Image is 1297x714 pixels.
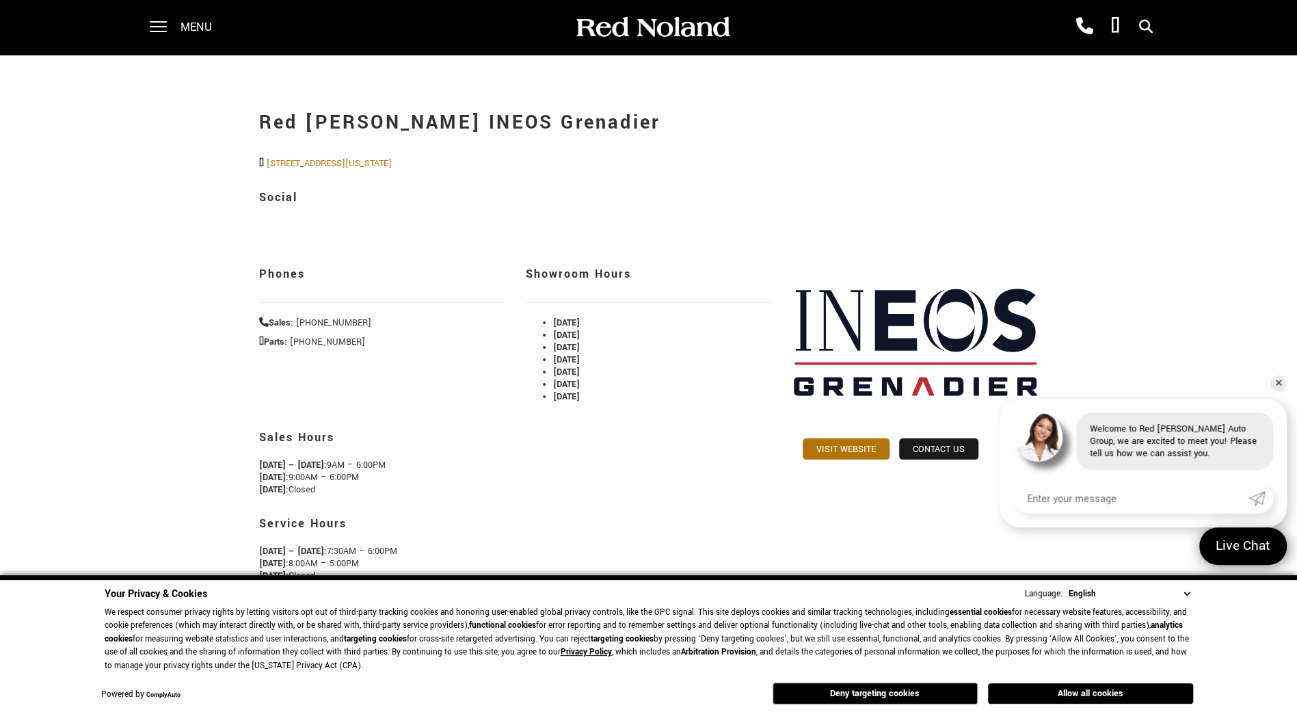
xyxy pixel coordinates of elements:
[259,570,289,582] strong: [DATE]:
[1013,412,1062,462] img: Agent profile photo
[105,606,1193,673] p: We respect consumer privacy rights by letting visitors opt out of third-party tracking cookies an...
[591,633,654,645] strong: targeting cookies
[1076,412,1273,470] div: Welcome to Red [PERSON_NAME] Auto Group, we are excited to meet you! Please tell us how we can as...
[950,607,1012,618] strong: essential cookies
[773,683,978,704] button: Deny targeting cookies
[101,691,180,700] div: Powered by
[803,438,890,460] a: Visit Website
[259,260,505,289] h3: Phones
[259,459,772,496] p: 9AM – 6:00PM 9:00AM – 6:00PM Closed
[899,438,978,460] a: Contact Us
[259,459,327,471] strong: [DATE] – [DATE]:
[553,391,580,403] strong: [DATE]
[1065,587,1193,601] select: Language Select
[296,317,371,329] span: [PHONE_NUMBER]
[553,354,580,366] strong: [DATE]
[792,246,1039,438] img: Red Noland INEOS Grenadier
[574,16,731,40] img: Red Noland Auto Group
[259,545,327,557] strong: [DATE] – [DATE]:
[259,183,1039,212] h3: Social
[553,378,580,391] strong: [DATE]
[259,557,289,570] strong: [DATE]:
[259,423,772,452] h3: Sales Hours
[469,620,536,631] strong: functional cookies
[344,633,407,645] strong: targeting cookies
[561,646,612,658] a: Privacy Policy
[259,545,772,582] p: 7:30AM – 6:00PM 8:00AM – 5:00PM Closed
[259,96,1039,150] h1: Red [PERSON_NAME] INEOS Grenadier
[553,366,580,378] strong: [DATE]
[267,157,392,170] a: [STREET_ADDRESS][US_STATE]
[259,336,287,348] strong: Parts:
[259,484,289,496] strong: [DATE]:
[105,587,207,601] span: Your Privacy & Cookies
[259,471,289,484] strong: [DATE]:
[1209,537,1277,555] span: Live Chat
[553,341,580,354] strong: [DATE]
[259,317,293,329] strong: Sales:
[1248,484,1273,514] a: Submit
[259,510,772,538] h3: Service Hours
[105,620,1183,645] strong: analytics cookies
[1013,484,1248,514] input: Enter your message
[526,260,772,289] h3: Showroom Hours
[146,691,180,700] a: ComplyAuto
[290,336,365,348] span: [PHONE_NUMBER]
[553,329,580,341] strong: [DATE]
[553,317,580,329] strong: [DATE]
[1025,590,1062,598] div: Language:
[988,683,1193,704] button: Allow all cookies
[1199,527,1287,565] a: Live Chat
[681,646,756,658] strong: Arbitration Provision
